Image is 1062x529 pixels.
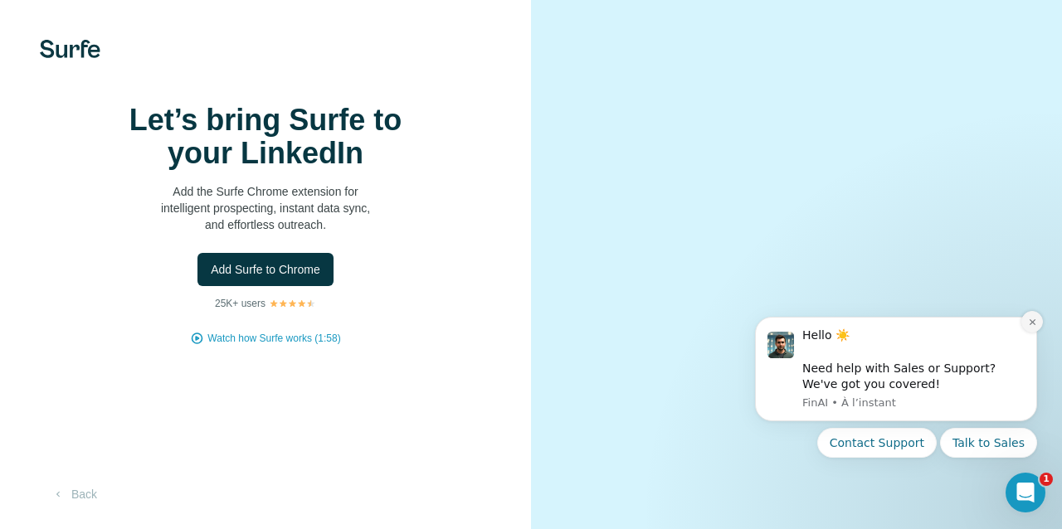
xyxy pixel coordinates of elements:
button: Back [40,479,109,509]
p: Add the Surfe Chrome extension for intelligent prospecting, instant data sync, and effortless out... [100,183,431,233]
span: Add Surfe to Chrome [211,261,320,278]
p: Message from FinAI, sent À l’instant [72,97,295,112]
div: Hello ☀️ ​ Need help with Sales or Support? We've got you covered! [72,29,295,94]
span: 1 [1040,473,1053,486]
button: Add Surfe to Chrome [197,253,334,286]
div: message notification from FinAI, À l’instant. Hello ☀️ ​ Need help with Sales or Support? We've g... [25,18,307,123]
iframe: Intercom notifications message [730,298,1062,521]
div: Message content [72,29,295,94]
div: Quick reply options [25,129,307,159]
button: Quick reply: Talk to Sales [210,129,307,159]
button: Dismiss notification [291,12,313,34]
img: Profile image for FinAI [37,33,64,60]
button: Quick reply: Contact Support [87,129,207,159]
img: Surfe's logo [40,40,100,58]
img: Rating Stars [269,298,316,308]
h1: Let’s bring Surfe to your LinkedIn [100,104,431,170]
p: 25K+ users [215,296,265,311]
iframe: Intercom live chat [1006,473,1045,512]
button: Watch how Surfe works (1:58) [207,331,340,346]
